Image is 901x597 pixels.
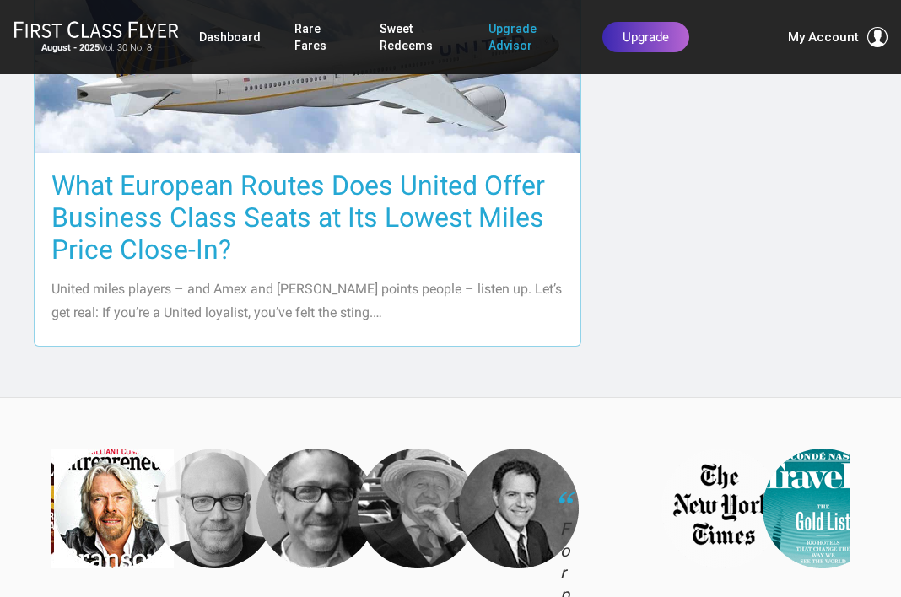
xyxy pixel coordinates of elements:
[294,13,346,61] a: Rare Fares
[13,20,179,38] img: First Class Flyer
[256,449,376,568] img: Thomas.png
[380,13,455,61] a: Sweet Redeems
[41,42,100,53] strong: August - 2025
[13,20,179,54] a: First Class FlyerAugust - 2025Vol. 30 No. 8
[51,277,564,325] p: United miles players – and Amex and [PERSON_NAME] points people – listen up. Let’s get real: If y...
[13,42,179,54] small: Vol. 30 No. 8
[358,449,477,568] img: Collins.png
[155,449,275,568] img: Haggis-v2.png
[488,13,569,61] a: Upgrade Advisor
[788,27,888,47] button: My Account
[51,169,564,266] h3: What European Routes Does United Offer Business Class Seats at Its Lowest Miles Price Close-In?
[459,449,579,568] img: Pass.png
[54,449,174,568] img: Entrepreneur.jpeg
[199,22,261,52] a: Dashboard
[788,27,859,47] span: My Account
[661,449,781,568] img: new_york_times_testimonial.png
[763,449,882,568] img: Traveler.png
[602,22,689,52] a: Upgrade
